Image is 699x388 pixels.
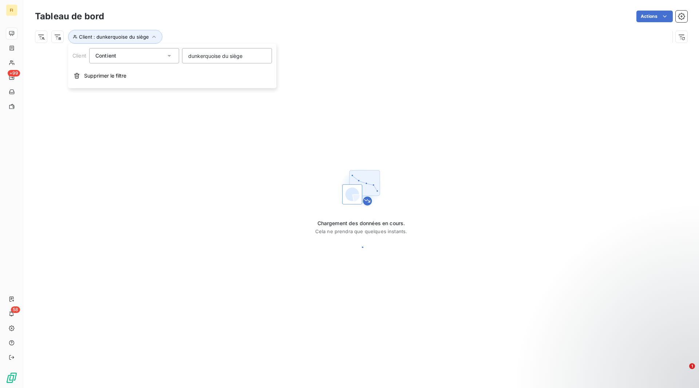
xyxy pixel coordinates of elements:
img: First time [338,164,384,211]
button: Client : dunkerquoise du siège [68,30,162,44]
span: 1 [689,363,695,369]
h3: Tableau de bord [35,10,104,23]
span: +99 [8,70,20,77]
span: Cela ne prendra que quelques instants. [315,228,407,234]
button: Supprimer le filtre [68,68,276,84]
span: Client [72,52,86,59]
iframe: Intercom notifications message [553,317,699,368]
span: Contient [95,52,116,59]
input: placeholder [182,48,272,63]
iframe: Intercom live chat [674,363,692,381]
span: Chargement des données en cours. [315,220,407,227]
div: FI [6,4,17,16]
img: Logo LeanPay [6,372,17,384]
button: Actions [636,11,673,22]
span: Client : dunkerquoise du siège [79,34,149,40]
span: 58 [11,306,20,313]
span: Supprimer le filtre [84,72,126,79]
